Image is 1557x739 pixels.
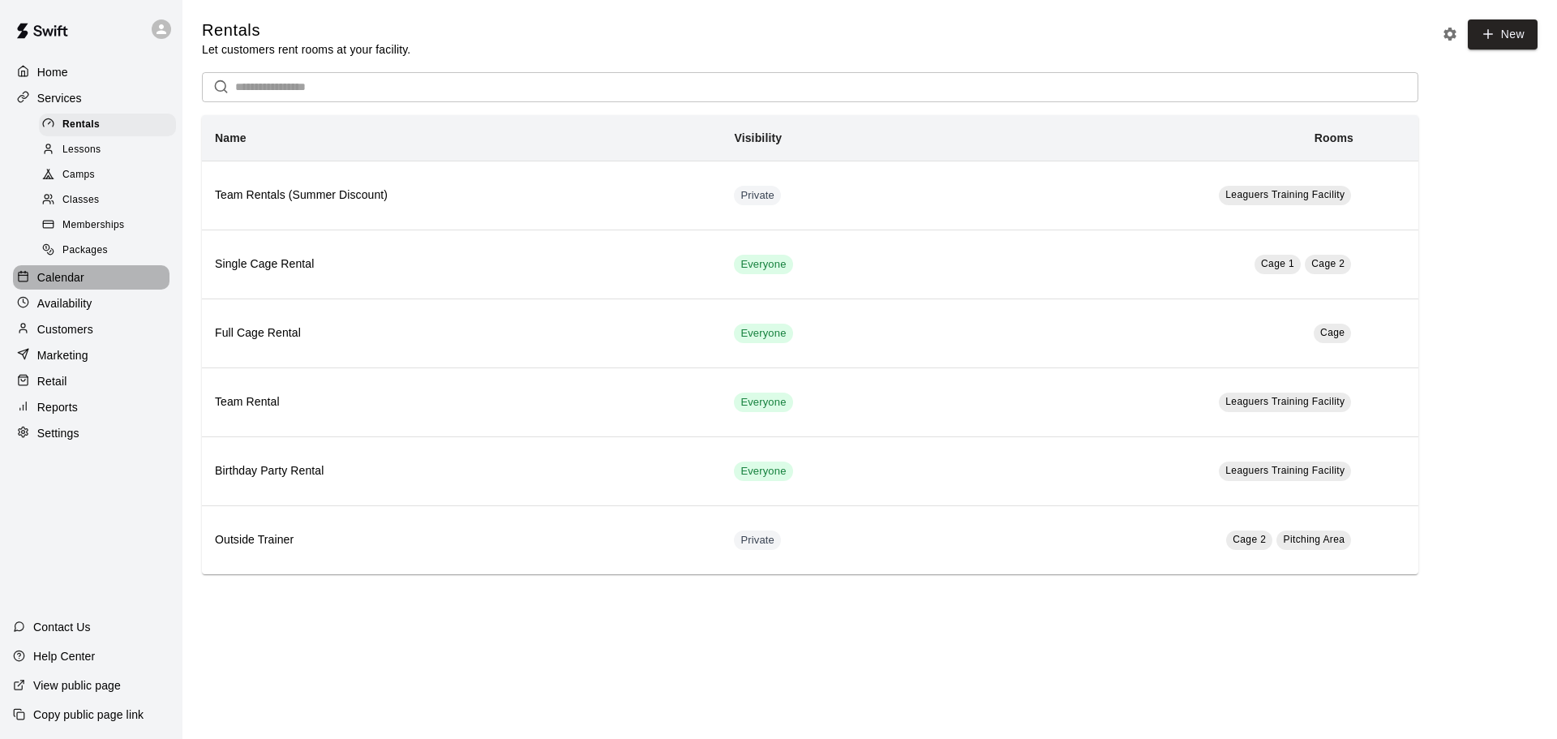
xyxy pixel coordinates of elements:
a: Camps [39,163,182,188]
a: Calendar [13,265,169,290]
p: Home [37,64,68,80]
a: Marketing [13,343,169,367]
div: This service is visible to all of your customers [734,393,792,412]
a: Retail [13,369,169,393]
span: Everyone [734,326,792,342]
h5: Rentals [202,19,410,41]
a: Home [13,60,169,84]
div: This service is visible to all of your customers [734,255,792,274]
span: Everyone [734,257,792,273]
p: Help Center [33,648,95,664]
p: Retail [37,373,67,389]
div: Lessons [39,139,176,161]
h6: Team Rentals (Summer Discount) [215,187,708,204]
a: Settings [13,421,169,445]
span: Packages [62,243,108,259]
p: Customers [37,321,93,337]
table: simple table [202,115,1418,574]
div: Memberships [39,214,176,237]
a: Availability [13,291,169,316]
h6: Team Rental [215,393,708,411]
div: This service is visible to all of your customers [734,462,792,481]
a: Reports [13,395,169,419]
p: Copy public page link [33,707,144,723]
p: Calendar [37,269,84,286]
span: Pitching Area [1283,534,1345,545]
h6: Full Cage Rental [215,324,708,342]
span: Leaguers Training Facility [1225,465,1345,476]
span: Camps [62,167,95,183]
p: Settings [37,425,79,441]
span: Classes [62,192,99,208]
a: Classes [39,188,182,213]
span: Everyone [734,395,792,410]
span: Cage 2 [1311,258,1345,269]
p: Availability [37,295,92,311]
p: Contact Us [33,619,91,635]
a: Rentals [39,112,182,137]
p: Reports [37,399,78,415]
a: Lessons [39,137,182,162]
div: This service is hidden, and can only be accessed via a direct link [734,531,781,550]
span: Lessons [62,142,101,158]
span: Cage 2 [1233,534,1266,545]
p: Services [37,90,82,106]
h6: Single Cage Rental [215,256,708,273]
div: This service is hidden, and can only be accessed via a direct link [734,186,781,205]
a: Memberships [39,213,182,238]
b: Rooms [1315,131,1353,144]
button: Rental settings [1438,22,1462,46]
div: Packages [39,239,176,262]
a: Customers [13,317,169,342]
a: Packages [39,238,182,264]
a: New [1468,19,1538,49]
span: Memberships [62,217,124,234]
span: Rentals [62,117,100,133]
div: Classes [39,189,176,212]
a: Services [13,86,169,110]
b: Visibility [734,131,782,144]
p: Marketing [37,347,88,363]
h6: Outside Trainer [215,531,708,549]
span: Leaguers Training Facility [1225,396,1345,407]
p: Let customers rent rooms at your facility. [202,41,410,58]
span: Cage 1 [1261,258,1294,269]
div: Rentals [39,114,176,136]
span: Everyone [734,464,792,479]
p: View public page [33,677,121,694]
b: Name [215,131,247,144]
span: Private [734,533,781,548]
span: Cage [1320,327,1345,338]
span: Leaguers Training Facility [1225,189,1345,200]
span: Private [734,188,781,204]
h6: Birthday Party Rental [215,462,708,480]
div: This service is visible to all of your customers [734,324,792,343]
div: Camps [39,164,176,187]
